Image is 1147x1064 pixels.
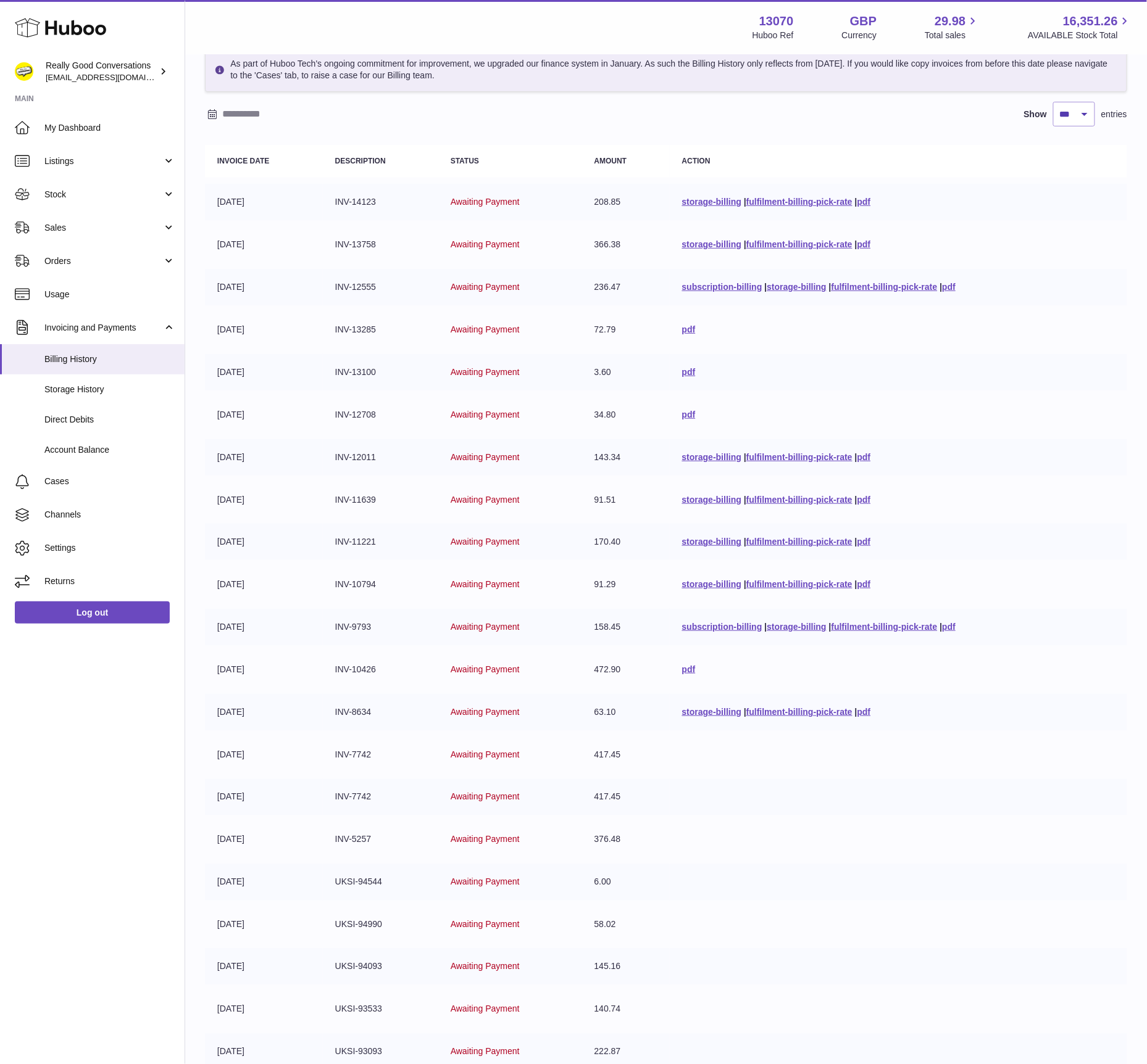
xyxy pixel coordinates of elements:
td: INV-8634 [323,694,438,730]
a: pdf [857,239,871,249]
td: [DATE] [205,482,323,518]
span: My Dashboard [44,122,175,134]
td: 143.34 [582,439,670,476]
a: 29.98 Total sales [925,13,980,41]
span: Awaiting Payment [451,749,520,759]
td: [DATE] [205,354,323,390]
img: hello@reallygoodconversations.co [15,62,33,81]
span: | [855,579,857,589]
td: [DATE] [205,864,323,901]
a: pdf [682,324,696,334]
td: 472.90 [582,651,670,688]
span: Awaiting Payment [451,410,520,419]
span: Channels [44,509,175,521]
td: [DATE] [205,226,323,263]
td: 140.74 [582,991,670,1028]
span: [EMAIL_ADDRESS][DOMAIN_NAME] [46,72,181,82]
a: storage-billing [682,239,741,249]
td: UKSI-94544 [323,864,438,901]
span: Storage History [44,384,175,395]
span: Awaiting Payment [451,537,520,546]
td: 376.48 [582,822,670,858]
span: | [829,622,832,632]
a: pdf [682,367,696,377]
span: | [855,452,857,462]
span: Settings [44,542,175,554]
td: [DATE] [205,439,323,476]
td: INV-13100 [323,354,438,390]
span: AVAILABLE Stock Total [1028,30,1132,41]
a: storage-billing [682,495,741,505]
span: | [744,707,746,717]
a: storage-billing [767,622,826,632]
td: [DATE] [205,651,323,688]
div: Huboo Ref [753,30,794,41]
td: [DATE] [205,184,323,220]
span: Awaiting Payment [451,962,520,971]
td: [DATE] [205,779,323,815]
span: | [855,495,857,505]
td: 366.38 [582,226,670,263]
td: 91.29 [582,566,670,603]
a: storage-billing [682,579,741,589]
span: Awaiting Payment [451,622,520,632]
a: fulfilment-billing-pick-rate [746,239,853,249]
td: [DATE] [205,311,323,348]
span: | [744,452,746,462]
td: 417.45 [582,779,670,815]
td: [DATE] [205,269,323,305]
span: | [855,707,857,717]
td: INV-10426 [323,651,438,688]
td: 58.02 [582,907,670,943]
td: [DATE] [205,397,323,433]
span: Awaiting Payment [451,495,520,505]
td: 417.45 [582,736,670,773]
span: Awaiting Payment [451,239,520,249]
strong: GBP [850,13,877,30]
td: UKSI-94093 [323,949,438,985]
td: INV-13758 [323,226,438,263]
a: pdf [942,282,956,292]
span: entries [1101,109,1127,120]
strong: Status [451,157,479,165]
span: Cases [44,476,175,487]
td: INV-14123 [323,184,438,220]
span: Awaiting Payment [451,920,520,930]
a: pdf [857,537,871,546]
td: [DATE] [205,822,323,858]
td: 72.79 [582,311,670,348]
span: Awaiting Payment [451,792,520,802]
td: 63.10 [582,694,670,730]
a: fulfilment-billing-pick-rate [832,622,938,632]
a: pdf [682,410,696,419]
a: storage-billing [682,197,741,207]
td: 91.51 [582,482,670,518]
strong: 13070 [759,13,794,30]
span: Usage [44,289,175,300]
span: Awaiting Payment [451,1047,520,1057]
span: Awaiting Payment [451,664,520,674]
td: INV-7742 [323,736,438,773]
span: | [855,537,857,546]
td: INV-12555 [323,269,438,305]
td: [DATE] [205,694,323,730]
span: Awaiting Payment [451,282,520,292]
span: Awaiting Payment [451,707,520,717]
div: Currency [842,30,877,41]
a: storage-billing [682,707,741,717]
td: 3.60 [582,354,670,390]
a: pdf [857,579,871,589]
span: Stock [44,189,162,200]
span: Billing History [44,353,175,365]
a: fulfilment-billing-pick-rate [746,452,853,462]
span: Awaiting Payment [451,324,520,334]
span: | [940,282,942,292]
td: INV-9793 [323,609,438,645]
span: | [744,537,746,546]
a: pdf [857,197,871,207]
div: Really Good Conversations [46,60,157,83]
span: | [744,239,746,249]
td: 236.47 [582,269,670,305]
span: 16,351.26 [1063,13,1118,30]
td: [DATE] [205,566,323,603]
